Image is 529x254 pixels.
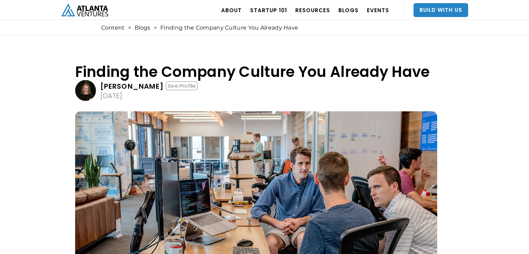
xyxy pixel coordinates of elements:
[166,81,198,90] div: See Profile
[338,0,359,20] a: BLOGS
[75,80,437,101] a: [PERSON_NAME]See Profile[DATE]
[295,0,330,20] a: RESOURCES
[154,24,157,31] div: >
[101,24,125,31] a: Content
[135,24,150,31] a: Blogs
[160,24,298,31] div: Finding the Company Culture You Already Have
[128,24,131,31] div: >
[75,64,437,80] h1: Finding the Company Culture You Already Have
[250,0,287,20] a: Startup 101
[221,0,242,20] a: ABOUT
[414,3,468,17] a: Build With Us
[100,83,164,90] div: [PERSON_NAME]
[100,92,122,99] div: [DATE]
[367,0,389,20] a: EVENTS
